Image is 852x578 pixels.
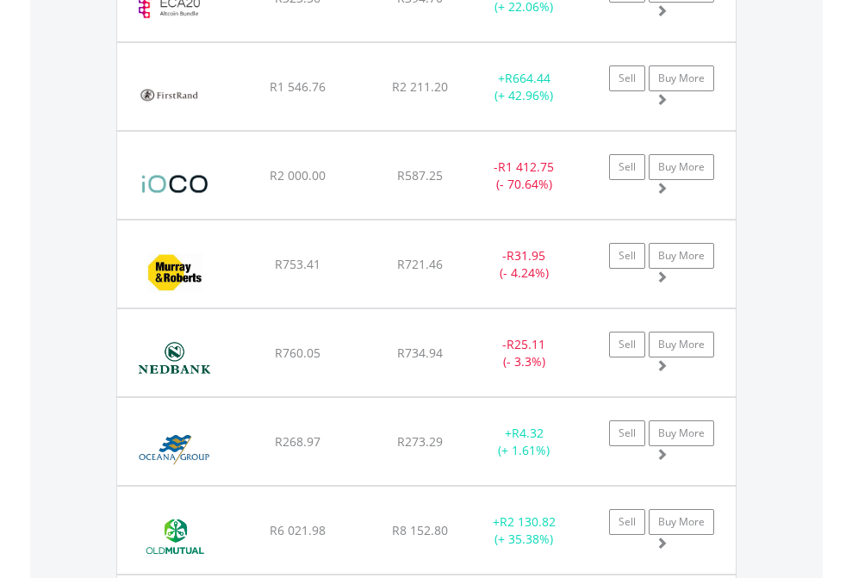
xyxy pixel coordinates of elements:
img: EQU.ZA.MUR.png [126,242,223,303]
span: R6 021.98 [270,522,326,538]
a: Buy More [649,420,714,446]
span: R1 546.76 [270,78,326,95]
div: - (- 3.3%) [470,336,578,370]
img: EQU.ZA.OMU.png [126,508,223,569]
span: R268.97 [275,433,320,450]
span: R734.94 [397,345,443,361]
div: + (+ 35.38%) [470,513,578,548]
a: Sell [609,509,645,535]
span: R753.41 [275,256,320,272]
span: R721.46 [397,256,443,272]
a: Buy More [649,509,714,535]
div: + (+ 42.96%) [470,70,578,104]
img: EQU.ZA.FSR.png [126,65,213,126]
a: Sell [609,65,645,91]
img: EQU.ZA.OCE.png [126,420,223,481]
span: R664.44 [505,70,550,86]
a: Sell [609,420,645,446]
span: R31.95 [507,247,545,264]
a: Buy More [649,154,714,180]
a: Buy More [649,243,714,269]
span: R25.11 [507,336,545,352]
span: R1 412.75 [498,158,554,175]
span: R273.29 [397,433,443,450]
span: R2 130.82 [500,513,556,530]
span: R760.05 [275,345,320,361]
img: EQU.ZA.IOC.png [126,153,225,214]
a: Sell [609,332,645,357]
span: R2 211.20 [392,78,448,95]
span: R8 152.80 [392,522,448,538]
div: - (- 4.24%) [470,247,578,282]
a: Buy More [649,332,714,357]
span: R4.32 [512,425,544,441]
a: Buy More [649,65,714,91]
a: Sell [609,154,645,180]
img: EQU.ZA.NED.png [126,331,223,392]
div: - (- 70.64%) [470,158,578,193]
div: + (+ 1.61%) [470,425,578,459]
span: R587.25 [397,167,443,183]
a: Sell [609,243,645,269]
span: R2 000.00 [270,167,326,183]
